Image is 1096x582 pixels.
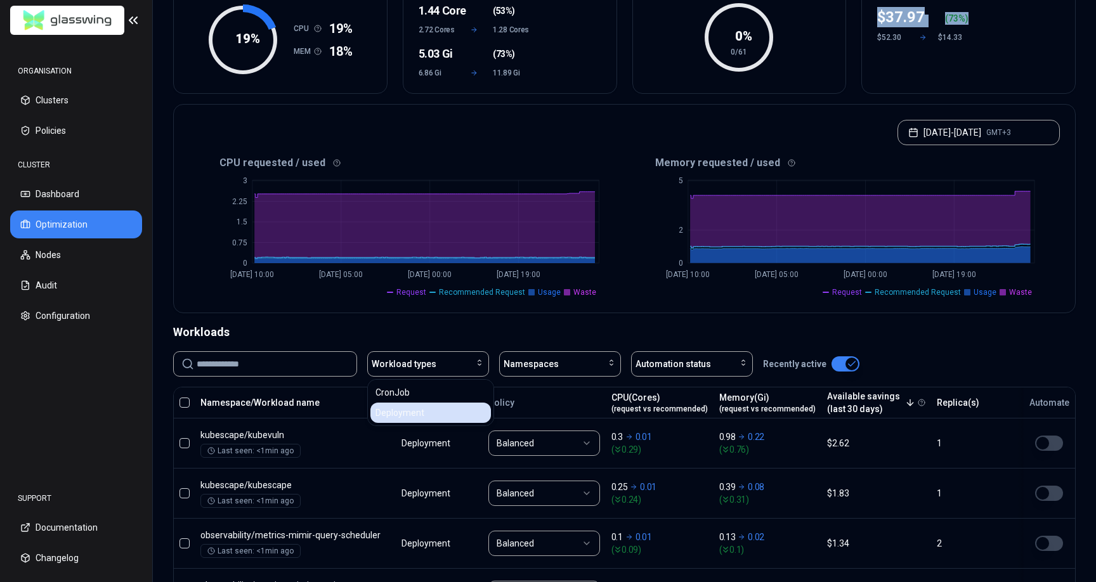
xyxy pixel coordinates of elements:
[755,270,799,279] tspan: [DATE] 05:00
[719,531,736,543] p: 0.13
[611,481,628,493] p: 0.25
[719,404,816,414] span: (request vs recommended)
[200,529,390,541] p: metrics-mimir-query-scheduler
[636,430,652,443] p: 0.01
[573,287,596,297] span: Waste
[200,429,390,441] p: kubevuln
[401,487,452,500] div: Deployment
[948,12,958,25] p: 73
[375,386,410,399] span: CronJob
[496,4,512,17] span: 53%
[937,437,1010,449] div: 1
[678,176,682,185] tspan: 5
[666,270,710,279] tspan: [DATE] 10:00
[832,287,862,297] span: Request
[488,396,600,409] div: Policy
[207,446,294,456] div: Last seen: <1min ago
[827,437,925,449] div: $2.62
[945,12,969,25] div: ( %)
[827,390,915,415] button: Available savings(last 30 days)
[294,46,314,56] h1: MEM
[877,7,925,27] div: $
[230,270,274,279] tspan: [DATE] 10:00
[235,31,260,46] tspan: 19 %
[636,358,711,370] span: Automation status
[897,120,1060,145] button: [DATE]-[DATE]GMT+3
[625,155,1060,171] div: Memory requested / used
[678,226,682,235] tspan: 2
[748,481,764,493] p: 0.08
[200,479,390,491] p: kubescape
[763,358,826,370] p: Recently active
[719,430,736,443] p: 0.98
[719,493,816,506] span: ( 0.31 )
[735,29,752,44] tspan: 0 %
[232,197,247,206] tspan: 2.25
[319,270,363,279] tspan: [DATE] 05:00
[375,406,424,419] span: Deployment
[10,117,142,145] button: Policies
[748,430,764,443] p: 0.22
[719,443,816,456] span: ( 0.76 )
[419,45,456,63] div: 5.03 Gi
[678,259,682,268] tspan: 0
[372,358,436,370] span: Workload types
[493,25,530,35] span: 1.28 Cores
[10,486,142,511] div: SUPPORT
[748,531,764,543] p: 0.02
[493,48,515,60] span: ( )
[974,287,996,297] span: Usage
[636,531,652,543] p: 0.01
[329,20,353,37] span: 19%
[173,323,1076,341] div: Workloads
[611,443,708,456] span: ( 0.29 )
[986,127,1011,138] span: GMT+3
[1029,396,1069,409] div: Automate
[10,180,142,208] button: Dashboard
[237,217,247,226] tspan: 1.5
[439,287,525,297] span: Recommended Request
[10,86,142,114] button: Clusters
[611,391,708,414] div: CPU(Cores)
[611,493,708,506] span: ( 0.24 )
[640,481,656,493] p: 0.01
[243,176,247,185] tspan: 3
[731,48,747,56] tspan: 0/61
[611,531,623,543] p: 0.1
[396,287,426,297] span: Request
[827,487,925,500] div: $1.83
[719,481,736,493] p: 0.39
[10,152,142,178] div: CLUSTER
[10,302,142,330] button: Configuration
[10,210,142,238] button: Optimization
[827,537,925,550] div: $1.34
[611,430,623,443] p: 0.3
[493,4,515,17] span: ( )
[232,238,247,247] tspan: 0.75
[611,404,708,414] span: (request vs recommended)
[937,390,979,415] button: Replica(s)
[329,42,353,60] span: 18%
[499,351,621,377] button: Namespaces
[10,544,142,572] button: Changelog
[938,32,969,42] div: $14.33
[419,68,456,78] span: 6.86 Gi
[419,2,456,20] div: 1.44 Core
[877,32,908,42] div: $52.30
[631,351,753,377] button: Automation status
[719,390,816,415] button: Memory(Gi)(request vs recommended)
[504,358,559,370] span: Namespaces
[401,437,452,449] div: Deployment
[243,259,247,268] tspan: 0
[932,270,976,279] tspan: [DATE] 19:00
[719,391,816,414] div: Memory(Gi)
[10,514,142,541] button: Documentation
[885,7,925,27] p: 37.97
[408,270,452,279] tspan: [DATE] 00:00
[937,487,1010,500] div: 1
[207,496,294,506] div: Last seen: <1min ago
[497,270,540,279] tspan: [DATE] 19:00
[401,537,452,550] div: Deployment
[496,48,512,60] span: 73%
[419,25,456,35] span: 2.72 Cores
